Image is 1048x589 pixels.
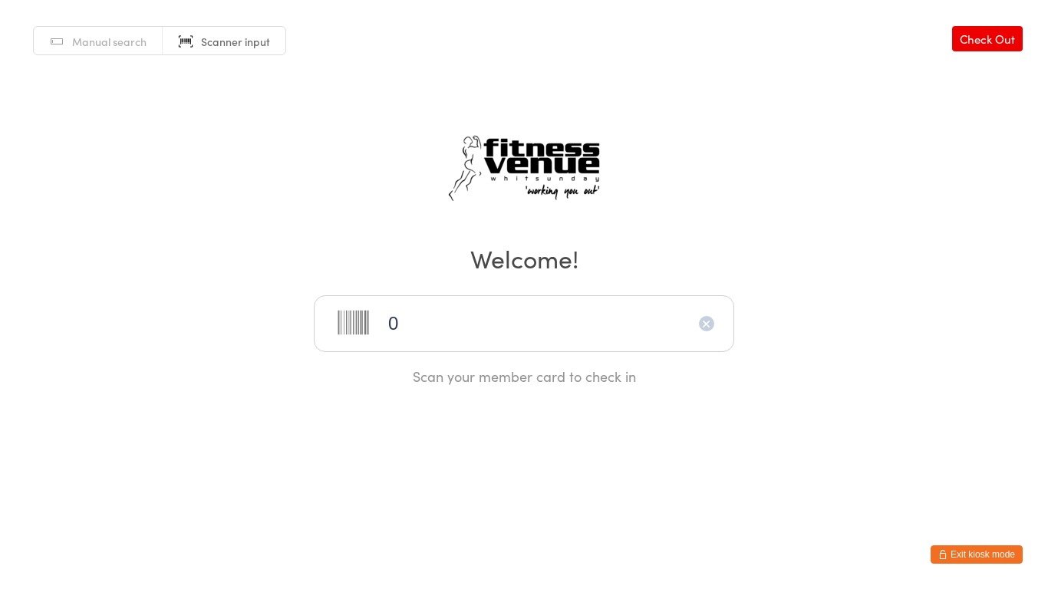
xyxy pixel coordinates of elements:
img: Fitness Venue Whitsunday [428,118,620,219]
button: Exit kiosk mode [931,545,1023,564]
a: Check Out [952,26,1023,51]
span: Manual search [72,34,147,49]
h2: Welcome! [15,241,1033,275]
input: Scan barcode [314,295,734,352]
span: Scanner input [201,34,270,49]
div: Scan your member card to check in [314,367,734,386]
